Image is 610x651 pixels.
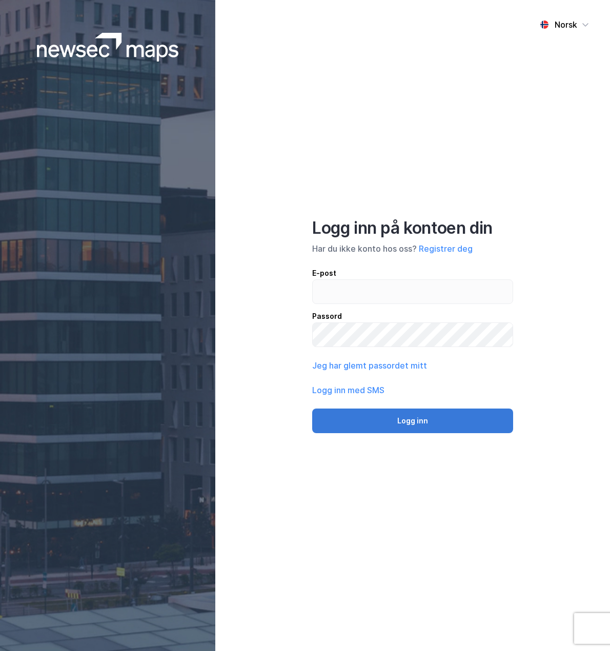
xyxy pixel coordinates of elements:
[559,602,610,651] div: Kontrollprogram for chat
[312,242,513,255] div: Har du ikke konto hos oss?
[312,267,513,279] div: E-post
[555,18,577,31] div: Norsk
[312,384,384,396] button: Logg inn med SMS
[312,409,513,433] button: Logg inn
[312,218,513,238] div: Logg inn på kontoen din
[37,33,179,62] img: logoWhite.bf58a803f64e89776f2b079ca2356427.svg
[312,310,513,322] div: Passord
[312,359,427,372] button: Jeg har glemt passordet mitt
[559,602,610,651] iframe: Chat Widget
[419,242,473,255] button: Registrer deg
